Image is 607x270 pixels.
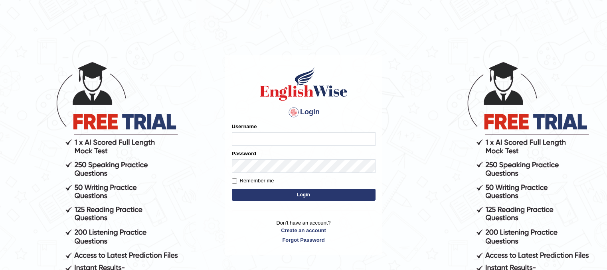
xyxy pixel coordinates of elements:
button: Login [232,189,376,201]
label: Remember me [232,177,274,185]
label: Password [232,150,256,157]
input: Remember me [232,178,237,184]
h4: Login [232,106,376,119]
a: Forgot Password [232,236,376,244]
label: Username [232,123,257,130]
p: Don't have an account? [232,219,376,244]
img: Logo of English Wise sign in for intelligent practice with AI [258,66,349,102]
a: Create an account [232,227,376,234]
